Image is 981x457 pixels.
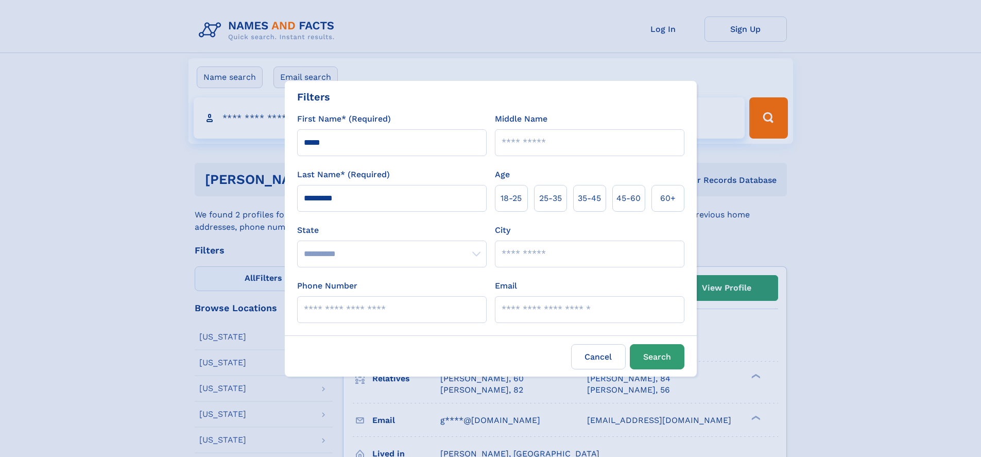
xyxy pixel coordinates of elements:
div: Filters [297,89,330,105]
label: Last Name* (Required) [297,168,390,181]
span: 60+ [660,192,676,205]
span: 25‑35 [539,192,562,205]
label: State [297,224,487,236]
label: Middle Name [495,113,547,125]
label: First Name* (Required) [297,113,391,125]
span: 35‑45 [578,192,601,205]
label: City [495,224,510,236]
span: 45‑60 [616,192,641,205]
label: Age [495,168,510,181]
label: Cancel [571,344,626,369]
span: 18‑25 [501,192,522,205]
label: Email [495,280,517,292]
button: Search [630,344,684,369]
label: Phone Number [297,280,357,292]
